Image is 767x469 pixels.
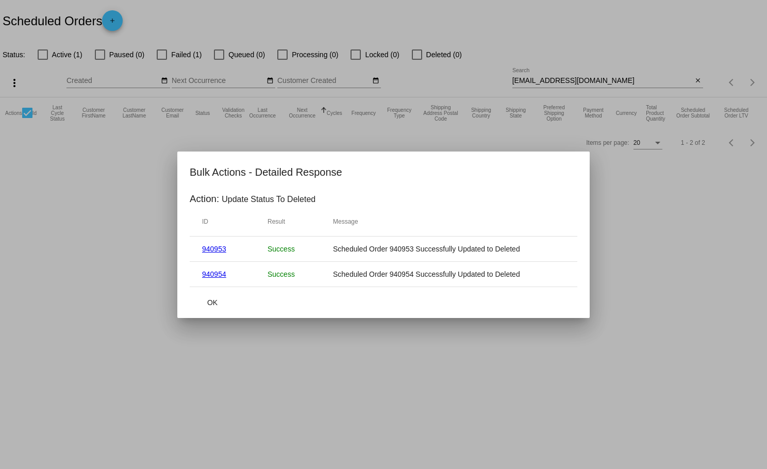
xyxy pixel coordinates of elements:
[268,270,333,278] p: Success
[268,218,333,225] mat-header-cell: Result
[202,245,226,253] a: 940953
[202,270,226,278] a: 940954
[333,270,565,278] mat-cell: Scheduled Order 940954 Successfully Updated to Deleted
[190,164,577,180] h2: Bulk Actions - Detailed Response
[333,245,565,253] mat-cell: Scheduled Order 940953 Successfully Updated to Deleted
[268,245,333,253] p: Success
[202,218,268,225] mat-header-cell: ID
[190,293,235,312] button: Close dialog
[333,218,565,225] mat-header-cell: Message
[222,195,315,204] p: Update Status To Deleted
[190,193,219,205] h3: Action:
[207,298,218,307] span: OK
